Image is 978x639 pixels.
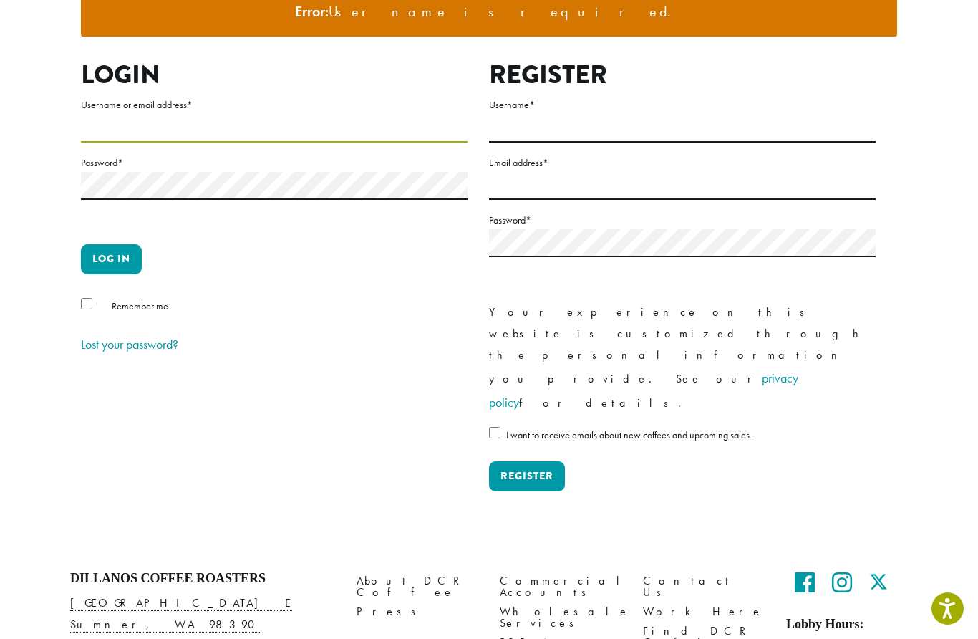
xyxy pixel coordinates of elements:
[81,244,142,274] button: Log in
[489,461,565,491] button: Register
[357,602,478,621] a: Press
[506,428,752,441] span: I want to receive emails about new coffees and upcoming sales.
[489,59,876,90] h2: Register
[70,571,335,587] h4: Dillanos Coffee Roasters
[81,154,468,172] label: Password
[643,602,765,621] a: Work Here
[81,96,468,114] label: Username or email address
[489,427,500,438] input: I want to receive emails about new coffees and upcoming sales.
[643,571,765,602] a: Contact Us
[112,299,168,312] span: Remember me
[295,2,329,21] strong: Error:
[357,571,478,602] a: About DCR Coffee
[500,602,621,633] a: Wholesale Services
[81,59,468,90] h2: Login
[786,617,908,633] h5: Lobby Hours:
[489,211,876,229] label: Password
[500,571,621,602] a: Commercial Accounts
[489,302,876,415] p: Your experience on this website is customized through the personal information you provide. See o...
[81,336,178,352] a: Lost your password?
[489,154,876,172] label: Email address
[489,96,876,114] label: Username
